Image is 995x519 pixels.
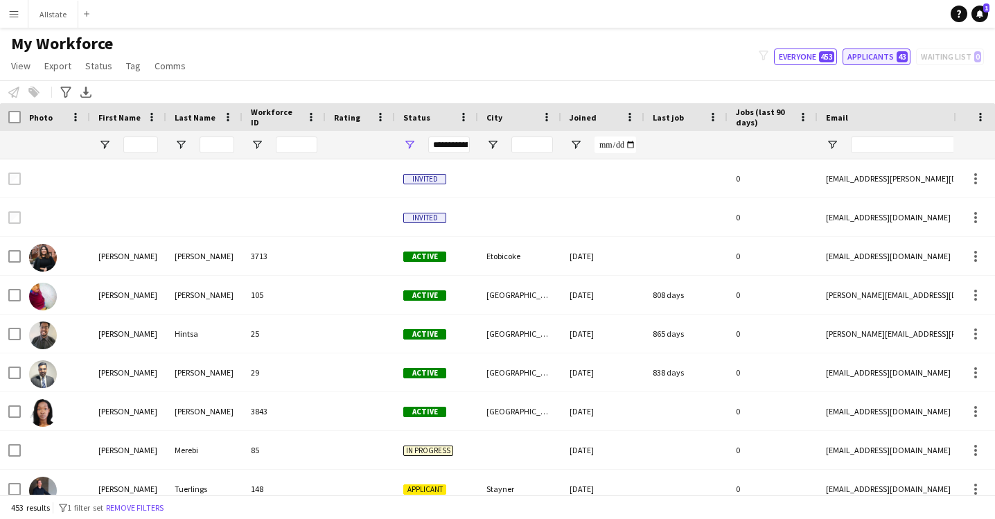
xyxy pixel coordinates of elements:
[644,353,728,392] div: 838 days
[403,290,446,301] span: Active
[90,392,166,430] div: [PERSON_NAME]
[826,139,838,151] button: Open Filter Menu
[29,477,57,504] img: Adam Tuerlings
[6,57,36,75] a: View
[123,137,158,153] input: First Name Filter Input
[243,470,326,508] div: 148
[728,470,818,508] div: 0
[80,57,118,75] a: Status
[90,470,166,508] div: [PERSON_NAME]
[149,57,191,75] a: Comms
[561,392,644,430] div: [DATE]
[29,244,57,272] img: Aanchal Rawal
[243,315,326,353] div: 25
[29,283,57,310] img: Aaron Wright
[511,137,553,153] input: City Filter Input
[561,237,644,275] div: [DATE]
[11,33,113,54] span: My Workforce
[561,470,644,508] div: [DATE]
[155,60,186,72] span: Comms
[251,107,301,127] span: Workforce ID
[251,139,263,151] button: Open Filter Menu
[243,431,326,469] div: 85
[276,137,317,153] input: Workforce ID Filter Input
[29,112,53,123] span: Photo
[166,431,243,469] div: Merebi
[166,237,243,275] div: [PERSON_NAME]
[486,139,499,151] button: Open Filter Menu
[44,60,71,72] span: Export
[166,315,243,353] div: Hintsa
[971,6,988,22] a: 1
[85,60,112,72] span: Status
[403,368,446,378] span: Active
[175,139,187,151] button: Open Filter Menu
[728,276,818,314] div: 0
[243,276,326,314] div: 105
[478,237,561,275] div: Etobicoke
[166,392,243,430] div: [PERSON_NAME]
[595,137,636,153] input: Joined Filter Input
[58,84,74,100] app-action-btn: Advanced filters
[983,3,989,12] span: 1
[478,392,561,430] div: [GEOGRAPHIC_DATA]
[175,112,215,123] span: Last Name
[166,470,243,508] div: Tuerlings
[8,211,21,224] input: Row Selection is disabled for this row (unchecked)
[39,57,77,75] a: Export
[644,315,728,353] div: 865 days
[403,112,430,123] span: Status
[29,399,57,427] img: Abigail Newby
[403,484,446,495] span: Applicant
[103,500,166,516] button: Remove filters
[728,431,818,469] div: 0
[486,112,502,123] span: City
[98,139,111,151] button: Open Filter Menu
[8,173,21,185] input: Row Selection is disabled for this row (unchecked)
[403,213,446,223] span: Invited
[570,139,582,151] button: Open Filter Menu
[90,353,166,392] div: [PERSON_NAME]
[728,159,818,197] div: 0
[561,276,644,314] div: [DATE]
[478,353,561,392] div: [GEOGRAPHIC_DATA]
[843,49,910,65] button: Applicants43
[403,139,416,151] button: Open Filter Menu
[90,237,166,275] div: [PERSON_NAME]
[478,470,561,508] div: Stayner
[826,112,848,123] span: Email
[728,392,818,430] div: 0
[561,431,644,469] div: [DATE]
[403,329,446,340] span: Active
[243,237,326,275] div: 3713
[28,1,78,28] button: Allstate
[897,51,908,62] span: 43
[166,353,243,392] div: [PERSON_NAME]
[90,315,166,353] div: [PERSON_NAME]
[403,252,446,262] span: Active
[728,237,818,275] div: 0
[334,112,360,123] span: Rating
[819,51,834,62] span: 453
[403,407,446,417] span: Active
[736,107,793,127] span: Jobs (last 90 days)
[121,57,146,75] a: Tag
[29,322,57,349] img: Abel Hintsa
[67,502,103,513] span: 1 filter set
[728,315,818,353] div: 0
[403,446,453,456] span: In progress
[570,112,597,123] span: Joined
[644,276,728,314] div: 808 days
[561,353,644,392] div: [DATE]
[478,276,561,314] div: [GEOGRAPHIC_DATA]
[200,137,234,153] input: Last Name Filter Input
[403,174,446,184] span: Invited
[728,198,818,236] div: 0
[90,276,166,314] div: [PERSON_NAME]
[243,353,326,392] div: 29
[728,353,818,392] div: 0
[29,360,57,388] img: Abhijot Dhaliwal
[561,315,644,353] div: [DATE]
[478,315,561,353] div: [GEOGRAPHIC_DATA]
[166,276,243,314] div: [PERSON_NAME]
